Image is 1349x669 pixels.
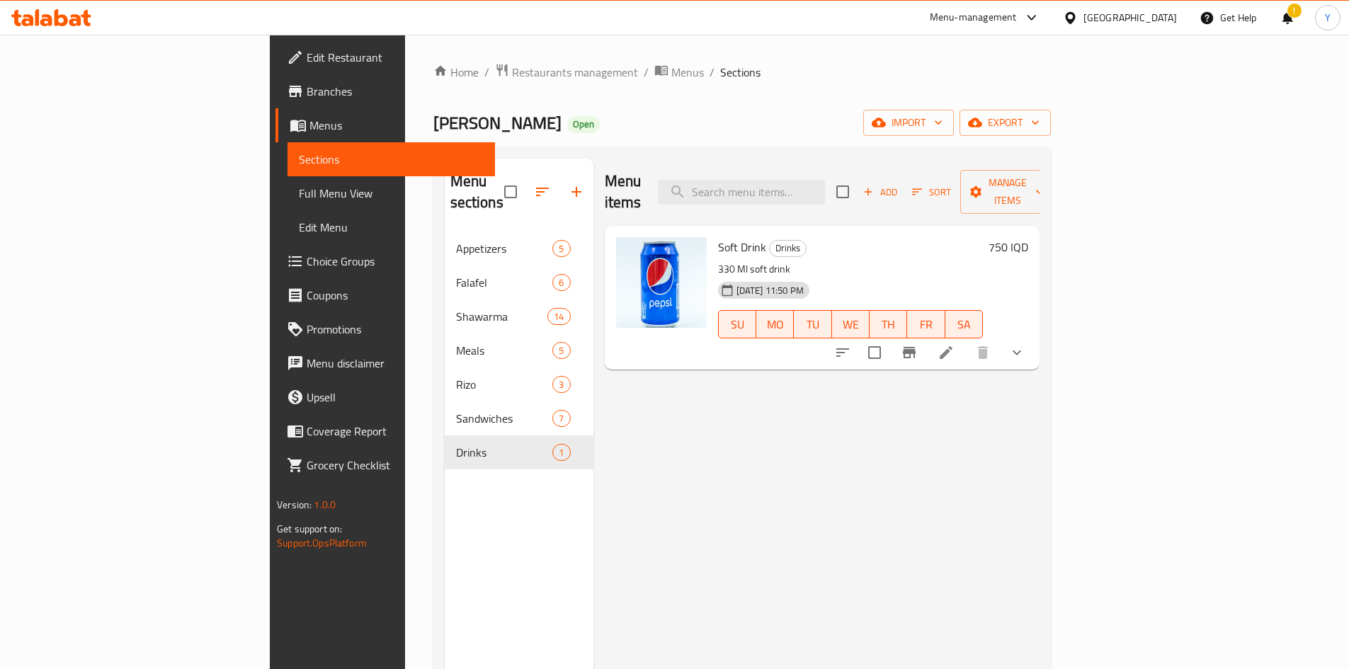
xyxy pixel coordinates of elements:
[567,116,600,133] div: Open
[718,310,756,338] button: SU
[445,231,593,265] div: Appetizers5
[770,240,806,256] span: Drinks
[456,308,548,325] span: Shawarma
[863,110,954,136] button: import
[307,287,484,304] span: Coupons
[671,64,704,81] span: Menus
[456,274,553,291] span: Falafel
[275,278,495,312] a: Coupons
[971,114,1040,132] span: export
[552,444,570,461] div: items
[309,117,484,134] span: Menus
[945,310,983,338] button: SA
[875,314,901,335] span: TH
[456,240,553,257] span: Appetizers
[288,142,495,176] a: Sections
[938,344,955,361] a: Edit menu item
[989,237,1028,257] h6: 750 IQD
[832,310,870,338] button: WE
[307,355,484,372] span: Menu disclaimer
[552,274,570,291] div: items
[307,321,484,338] span: Promotions
[288,210,495,244] a: Edit Menu
[559,175,593,209] button: Add section
[275,244,495,278] a: Choice Groups
[307,457,484,474] span: Grocery Checklist
[720,64,761,81] span: Sections
[553,378,569,391] span: 3
[1000,336,1034,370] button: show more
[860,338,889,367] span: Select to update
[275,448,495,482] a: Grocery Checklist
[275,312,495,346] a: Promotions
[794,310,831,338] button: TU
[875,114,943,132] span: import
[445,367,593,401] div: Rizo3
[275,108,495,142] a: Menus
[870,310,907,338] button: TH
[838,314,864,335] span: WE
[930,9,1017,26] div: Menu-management
[495,63,638,81] a: Restaurants management
[553,276,569,290] span: 6
[299,185,484,202] span: Full Menu View
[445,435,593,469] div: Drinks1
[456,444,553,461] div: Drinks
[892,336,926,370] button: Branch-specific-item
[275,74,495,108] a: Branches
[1008,344,1025,361] svg: Show Choices
[277,520,342,538] span: Get support on:
[858,181,903,203] button: Add
[456,376,553,393] span: Rizo
[828,177,858,207] span: Select section
[299,219,484,236] span: Edit Menu
[553,446,569,459] span: 1
[548,310,569,324] span: 14
[456,342,553,359] span: Meals
[275,380,495,414] a: Upsell
[972,174,1044,210] span: Manage items
[903,181,960,203] span: Sort items
[718,236,766,258] span: Soft Drink
[762,314,788,335] span: MO
[658,180,825,205] input: search
[567,118,600,130] span: Open
[277,534,367,552] a: Support.OpsPlatform
[966,336,1000,370] button: delete
[456,410,553,427] div: Sandwiches
[960,170,1055,214] button: Manage items
[496,177,525,207] span: Select all sections
[951,314,977,335] span: SA
[710,64,715,81] li: /
[433,107,562,139] span: [PERSON_NAME]
[299,151,484,168] span: Sections
[275,346,495,380] a: Menu disclaimer
[445,226,593,475] nav: Menu sections
[277,496,312,514] span: Version:
[552,240,570,257] div: items
[616,237,707,328] img: Soft Drink
[445,333,593,367] div: Meals5
[525,175,559,209] span: Sort sections
[731,284,809,297] span: [DATE] 11:50 PM
[433,63,1051,81] nav: breadcrumb
[718,261,983,278] p: 330 Ml soft drink
[275,414,495,448] a: Coverage Report
[553,412,569,425] span: 7
[861,184,899,200] span: Add
[275,40,495,74] a: Edit Restaurant
[445,265,593,299] div: Falafel6
[512,64,638,81] span: Restaurants management
[644,64,649,81] li: /
[799,314,826,335] span: TU
[307,253,484,270] span: Choice Groups
[553,344,569,358] span: 5
[912,184,951,200] span: Sort
[1325,10,1331,25] span: Y
[445,299,593,333] div: Shawarma14
[307,423,484,440] span: Coverage Report
[552,376,570,393] div: items
[605,171,642,213] h2: Menu items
